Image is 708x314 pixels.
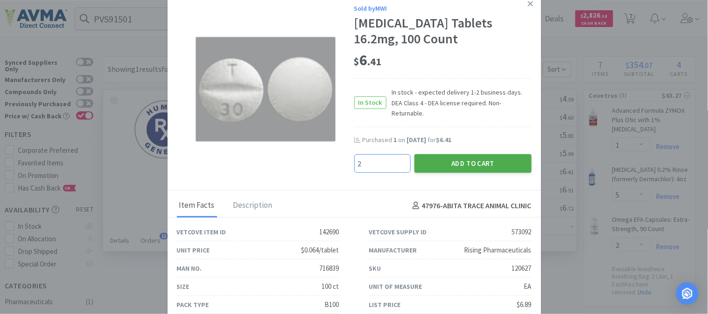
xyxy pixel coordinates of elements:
[320,263,339,274] div: 716839
[369,263,381,273] div: SKU
[369,227,427,237] div: Vetcove Supply ID
[301,245,339,256] div: $0.064/tablet
[355,97,386,109] span: In Stock
[177,300,209,310] div: Pack Type
[368,55,382,68] span: . 41
[322,281,339,292] div: 100 ct
[177,227,226,237] div: Vetcove Item ID
[354,15,532,47] div: [MEDICAL_DATA] Tablets 16.2mg, 100 Count
[177,245,210,255] div: Unit Price
[369,245,417,255] div: Manufacturer
[517,299,532,310] div: $6.89
[414,154,532,173] button: Add to Cart
[231,194,275,218] div: Description
[676,282,699,305] div: Open Intercom Messenger
[407,136,427,144] span: [DATE]
[524,281,532,292] div: EA
[394,136,397,144] span: 1
[464,245,532,256] div: Rising Pharmaceuticals
[196,37,336,142] img: 928f1989d65e45f3a47aba4fe5cab036_573092.png
[177,263,202,273] div: Man No.
[354,51,382,69] span: 6
[369,300,401,310] div: List Price
[177,281,189,292] div: Size
[320,226,339,238] div: 142690
[369,281,422,292] div: Unit of Measure
[512,226,532,238] div: 573092
[363,136,532,145] div: Purchased on for
[512,263,532,274] div: 120627
[355,155,410,172] input: Qty
[409,200,532,212] h4: 47976 - ABITA TRACE ANIMAL CLINIC
[177,194,217,218] div: Item Facts
[354,3,532,14] div: Sold by MWI
[354,55,360,68] span: $
[436,136,452,144] span: $6.41
[325,299,339,310] div: B100
[386,87,532,118] span: In stock - expected delivery 1-2 business days. DEA Class 4 - DEA license required. Non-Returnable.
